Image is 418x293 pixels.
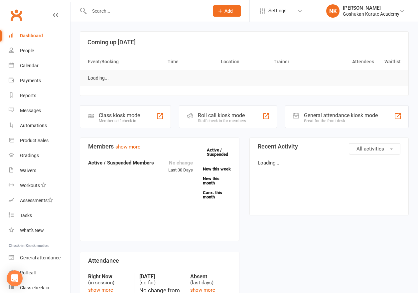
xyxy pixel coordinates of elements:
[20,138,49,143] div: Product Sales
[20,198,53,203] div: Assessments
[7,270,23,286] div: Open Intercom Messenger
[203,167,231,171] a: New this week
[168,159,193,167] div: No change
[268,3,287,18] span: Settings
[213,5,241,17] button: Add
[20,270,36,275] div: Roll call
[9,73,70,88] a: Payments
[20,78,41,83] div: Payments
[271,53,324,70] th: Trainer
[326,4,340,18] div: NK
[304,112,378,119] div: General attendance kiosk mode
[9,223,70,238] a: What's New
[190,273,231,280] strong: Absent
[9,148,70,163] a: Gradings
[190,287,215,293] a: show more
[9,193,70,208] a: Assessments
[9,133,70,148] a: Product Sales
[258,159,401,167] p: Loading...
[165,53,218,70] th: Time
[9,250,70,265] a: General attendance kiosk mode
[20,255,61,260] div: General attendance
[99,119,140,123] div: Member self check-in
[198,112,246,119] div: Roll call kiosk mode
[9,103,70,118] a: Messages
[9,28,70,43] a: Dashboard
[224,8,233,14] span: Add
[20,48,34,53] div: People
[139,273,180,280] strong: [DATE]
[88,273,129,286] div: (in session)
[9,163,70,178] a: Waivers
[9,265,70,280] a: Roll call
[190,273,231,286] div: (last days)
[9,178,70,193] a: Workouts
[168,159,193,174] div: Last 30 Days
[343,5,399,11] div: [PERSON_NAME]
[85,70,112,86] td: Loading...
[198,119,246,123] div: Staff check-in for members
[324,53,377,70] th: Attendees
[88,287,113,293] a: show more
[115,144,140,150] a: show more
[304,119,378,123] div: Great for the front desk
[88,273,129,280] strong: Right Now
[356,146,384,152] span: All activities
[20,285,49,290] div: Class check-in
[9,88,70,103] a: Reports
[8,7,25,23] a: Clubworx
[99,112,140,119] div: Class kiosk mode
[87,39,401,46] h3: Coming up [DATE]
[20,213,32,218] div: Tasks
[139,273,180,286] div: (so far)
[20,63,39,68] div: Calendar
[20,108,41,113] div: Messages
[9,118,70,133] a: Automations
[20,168,36,173] div: Waivers
[20,228,44,233] div: What's New
[20,93,36,98] div: Reports
[203,176,231,185] a: New this month
[88,143,231,150] h3: Members
[85,53,165,70] th: Event/Booking
[207,143,236,161] a: Active / Suspended
[218,53,271,70] th: Location
[9,58,70,73] a: Calendar
[88,160,154,166] strong: Active / Suspended Members
[343,11,399,17] div: Goshukan Karate Academy
[349,143,400,154] button: All activities
[9,208,70,223] a: Tasks
[258,143,401,150] h3: Recent Activity
[88,257,231,264] h3: Attendance
[20,153,39,158] div: Gradings
[203,190,231,199] a: Canx. this month
[377,53,404,70] th: Waitlist
[20,33,43,38] div: Dashboard
[87,6,204,16] input: Search...
[9,43,70,58] a: People
[20,183,40,188] div: Workouts
[20,123,47,128] div: Automations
